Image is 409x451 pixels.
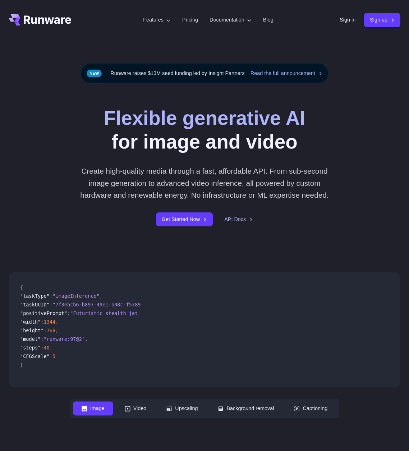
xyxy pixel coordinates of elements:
span: : [50,293,52,299]
button: Captioning [285,401,336,415]
span: "height" [20,328,43,333]
span: , [100,293,102,299]
span: "imageInference" [52,293,100,299]
span: "model" [20,336,41,342]
span: "positivePrompt" [20,310,67,316]
span: , [55,328,58,333]
span: : [43,328,46,333]
a: Pricing [182,16,198,24]
a: Read the full announcement [251,69,322,77]
button: Upscaling [158,401,206,415]
span: 1344 [43,319,55,325]
span: : [41,336,43,342]
span: "runware:97@2" [43,336,85,342]
h1: for image and video [104,107,305,154]
span: "7f3ebcb6-b897-49e1-b98c-f5789d2d40d7" [52,302,164,307]
button: Video [116,401,155,415]
button: Image [73,401,113,415]
span: "CFGScale" [20,353,50,359]
a: Blog [263,16,274,24]
span: 5 [52,353,55,359]
span: "steps" [20,345,41,351]
a: Sign in [340,16,355,24]
div: Runware raises $13M seed funding led by Insight Partners [81,63,328,84]
span: 768 [47,328,56,333]
span: "taskUUID" [20,302,50,307]
button: Background removal [209,401,282,415]
a: Go to / [9,14,71,25]
span: : [41,345,43,351]
span: : [50,302,52,307]
span: : [50,353,52,359]
a: Get Started Now [156,212,213,226]
span: { [20,285,23,290]
a: API Docs [224,215,253,224]
strong: Flexible generative AI [104,107,305,129]
span: "taskType" [20,293,50,299]
span: "Futuristic stealth jet streaking through a neon-lit cityscape with glowing purple exhaust" [70,310,338,316]
label: Features [143,16,171,24]
span: "width" [20,319,41,325]
span: 40 [43,345,49,351]
span: : [41,319,43,325]
span: , [85,336,88,342]
p: Create high-quality media through a fast, affordable API. From sub-second image generation to adv... [79,165,330,201]
label: Documentation [210,16,252,24]
span: } [20,362,23,368]
span: , [50,345,52,351]
span: , [55,319,58,325]
a: Sign up [364,13,400,27]
span: : [67,310,70,316]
